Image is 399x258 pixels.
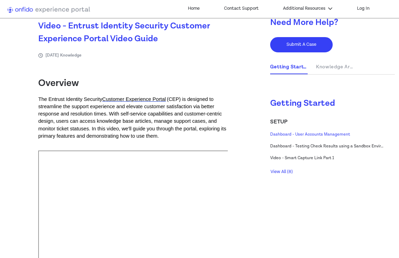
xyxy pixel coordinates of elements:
a: Video - Smart Capture Link Part 1 [270,152,385,164]
span: Dashboard - Testing Check Results using a Sandbox Environment [270,143,385,149]
span: Knowledge Articles [316,64,364,70]
a: Knowledge Articles [316,61,354,74]
span: Getting Started [270,97,335,109]
span: Need More Help? [270,17,338,28]
span: (CEP) is designed to streamline the support experience and elevate customer satisfaction via bett... [38,96,227,139]
a: Dashboard - Testing Check Results using a Sandbox Environment [270,140,385,152]
span: Customer Experience Portal [102,96,166,102]
span: The Entrust Identity Security [38,96,102,102]
h2: Video - Entrust Identity Security Customer Experience Portal Video Guide [38,19,228,45]
a: Contact Support [222,3,260,14]
button: View All (8) [270,166,293,178]
a: Dashboard - User Accounts Management [270,129,385,140]
button: Submit A Case [270,37,333,52]
button: Additional Resources [281,3,334,14]
span: Getting Started [270,64,310,70]
a: Customer Experience Portal [102,96,166,103]
span: Video - Smart Capture Link Part 1 [270,155,385,161]
a: Home [186,3,201,14]
span: View All (8) [271,167,293,177]
span: [DATE] [45,53,59,58]
li: Knowledge [60,52,82,59]
a: SETUP [270,118,288,126]
a: Log In, opens in new tab [355,3,371,14]
span: Dashboard - User Accounts Management [270,131,385,138]
h1: Overview [38,78,228,89]
a: Getting Started [270,61,308,74]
